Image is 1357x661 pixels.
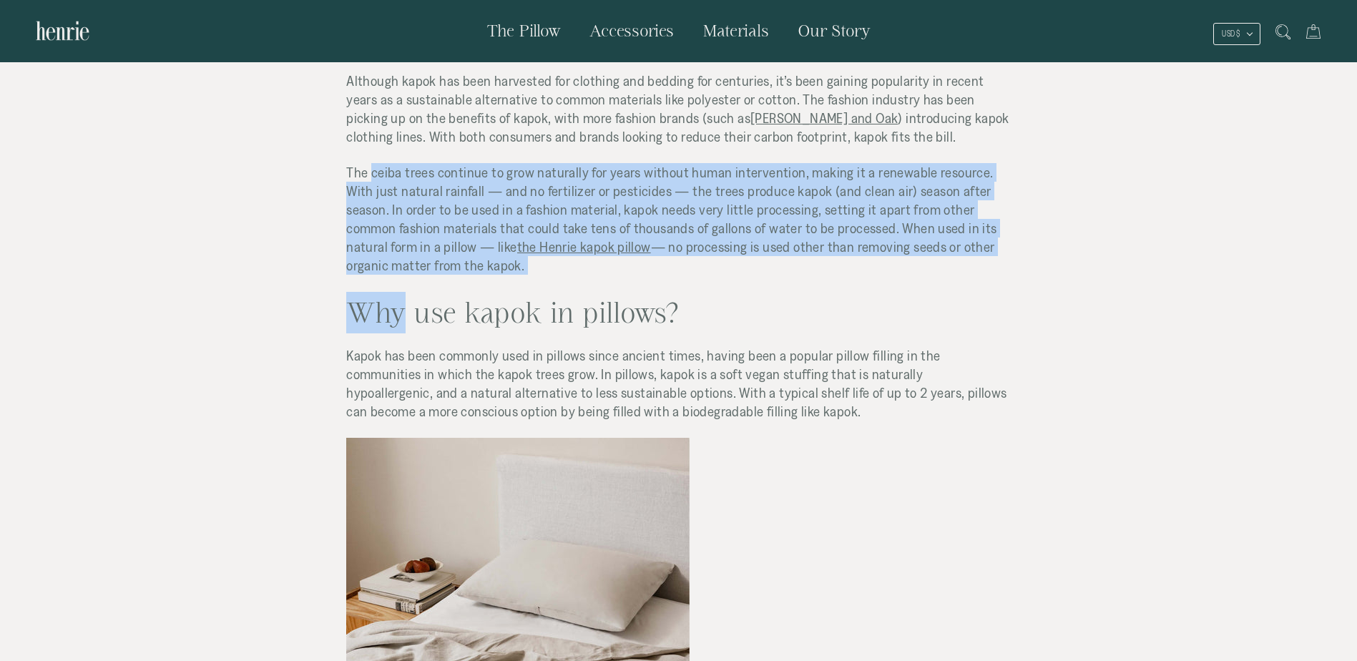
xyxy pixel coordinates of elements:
a: the Henrie kapok pillow [517,239,651,255]
button: USD $ [1213,23,1260,45]
a: [PERSON_NAME] and Oak [750,110,898,126]
span: Our Story [798,21,871,39]
img: Henrie [36,14,89,47]
span: Materials [702,21,769,39]
span: The Pillow [487,21,561,39]
span: Although kapok has been harvested for clothing and bedding for centuries, it’s been gaining popul... [346,73,984,126]
span: Kapok has been commonly used in pillows since ancient times, having been a popular pillow filling... [346,348,1006,419]
span: The ceiba trees continue to grow naturally for years without human intervention, making it a rene... [346,165,996,273]
h2: Why use kapok in pillows? [346,292,1010,333]
span: Accessories [589,21,674,39]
